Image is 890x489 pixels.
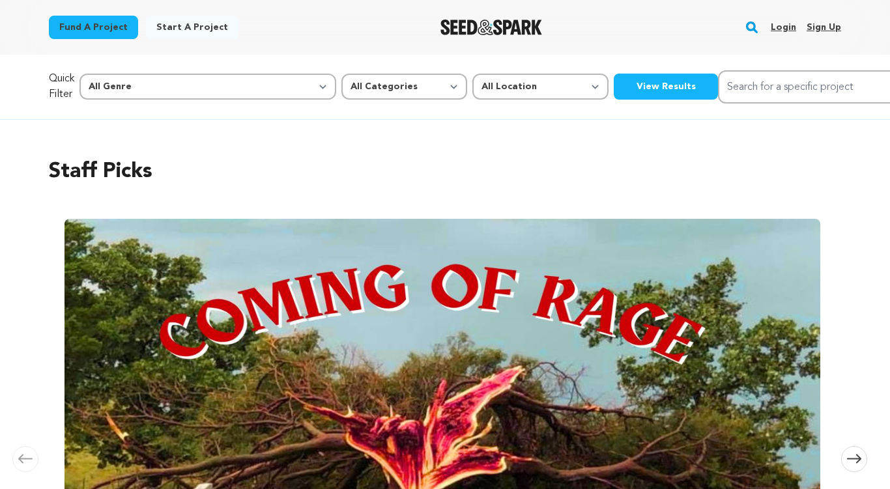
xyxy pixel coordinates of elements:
a: Fund a project [49,16,138,39]
h2: Staff Picks [49,156,841,188]
a: Sign up [807,17,841,38]
a: Seed&Spark Homepage [440,20,543,35]
p: Quick Filter [49,71,74,102]
a: Login [771,17,796,38]
img: Seed&Spark Logo Dark Mode [440,20,543,35]
button: View Results [614,74,718,100]
a: Start a project [146,16,238,39]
